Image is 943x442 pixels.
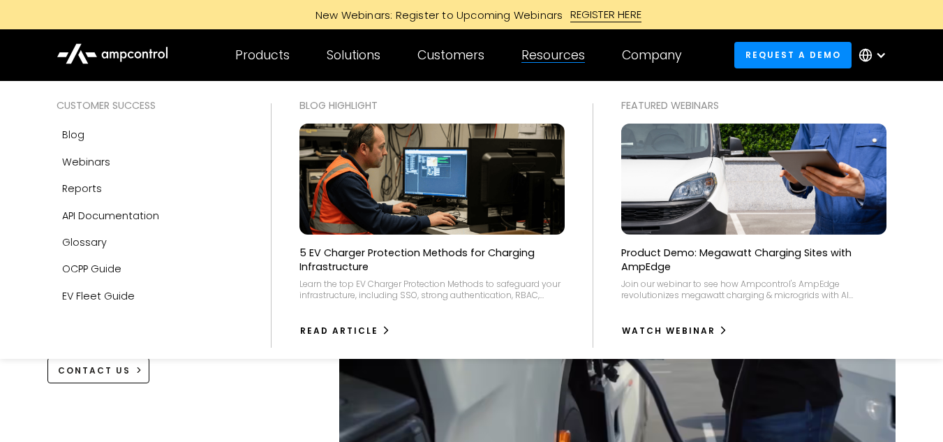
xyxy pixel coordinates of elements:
[62,261,121,277] div: OCPP Guide
[299,320,391,342] a: Read Article
[621,279,886,300] div: Join our webinar to see how Ampcontrol's AmpEdge revolutionizes megawatt charging & microgrids wi...
[62,235,107,250] div: Glossary
[57,175,243,202] a: Reports
[621,320,728,342] a: watch webinar
[58,364,131,377] div: CONTACT US
[57,98,243,113] div: Customer success
[621,246,886,274] p: Product Demo: Megawatt Charging Sites with AmpEdge
[417,47,484,63] div: Customers
[570,7,642,22] div: REGISTER HERE
[57,283,243,309] a: EV Fleet Guide
[327,47,380,63] div: Solutions
[158,7,786,22] a: New Webinars: Register to Upcoming WebinarsREGISTER HERE
[622,47,682,63] div: Company
[521,47,585,63] div: Resources
[621,98,886,113] div: Featured webinars
[57,229,243,256] a: Glossary
[57,202,243,229] a: API Documentation
[300,325,378,337] div: Read Article
[57,121,243,148] a: Blog
[62,154,110,170] div: Webinars
[299,98,565,113] div: Blog Highlight
[235,47,290,63] div: Products
[734,42,852,68] a: Request a demo
[299,246,565,274] p: 5 EV Charger Protection Methods for Charging Infrastructure
[62,181,102,196] div: Reports
[62,288,135,304] div: EV Fleet Guide
[302,8,570,22] div: New Webinars: Register to Upcoming Webinars
[62,127,84,142] div: Blog
[47,358,150,383] a: CONTACT US
[62,208,159,223] div: API Documentation
[622,325,715,337] div: watch webinar
[299,279,565,300] div: Learn the top EV Charger Protection Methods to safeguard your infrastructure, including SSO, stro...
[57,149,243,175] a: Webinars
[57,256,243,282] a: OCPP Guide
